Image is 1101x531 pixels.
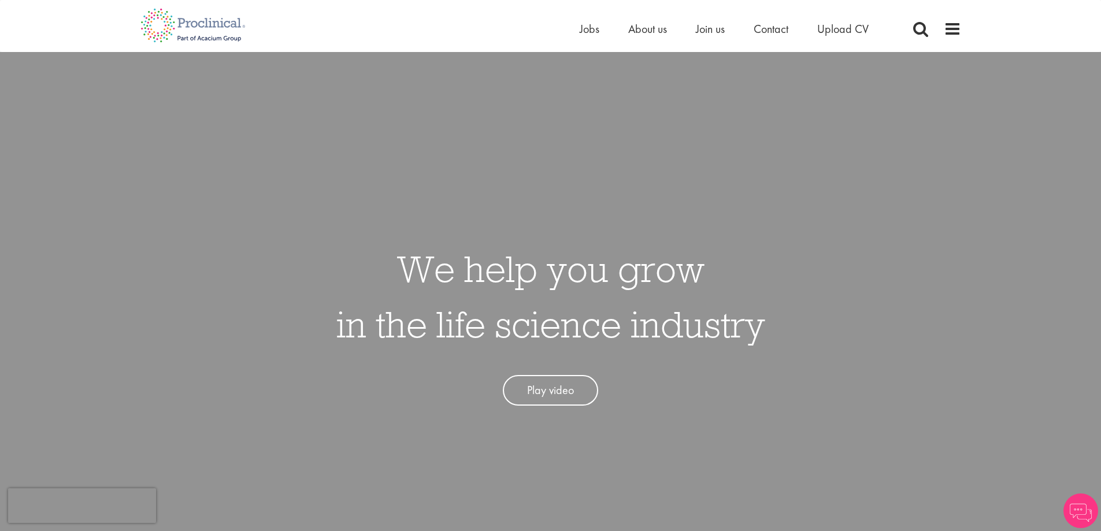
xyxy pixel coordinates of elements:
h1: We help you grow in the life science industry [336,241,765,352]
a: Upload CV [817,21,869,36]
a: Jobs [580,21,599,36]
a: Play video [503,375,598,406]
img: Chatbot [1063,493,1098,528]
a: About us [628,21,667,36]
a: Join us [696,21,725,36]
a: Contact [754,21,788,36]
